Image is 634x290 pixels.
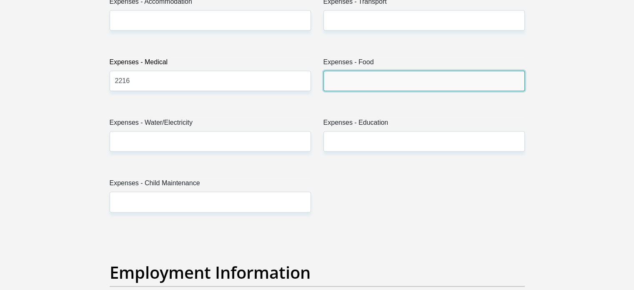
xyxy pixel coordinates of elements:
input: Expenses - Medical [110,71,311,91]
h2: Employment Information [110,262,525,282]
label: Expenses - Food [323,57,525,71]
label: Expenses - Education [323,118,525,131]
input: Expenses - Food [323,71,525,91]
input: Expenses - Accommodation [110,10,311,30]
label: Expenses - Water/Electricity [110,118,311,131]
input: Expenses - Water/Electricity [110,131,311,151]
label: Expenses - Medical [110,57,311,71]
input: Expenses - Transport [323,10,525,30]
label: Expenses - Child Maintenance [110,178,311,192]
input: Expenses - Education [323,131,525,151]
input: Expenses - Child Maintenance [110,192,311,212]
